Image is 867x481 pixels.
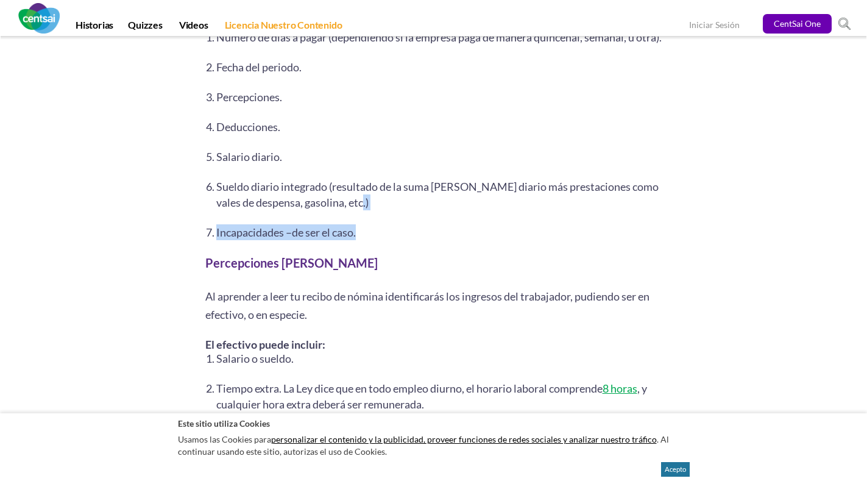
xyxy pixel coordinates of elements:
li: Sueldo diario integrado (resultado de la suma [PERSON_NAME] diario más prestaciones como vales de... [216,179,662,210]
li: Fecha del periodo. [216,59,662,75]
li: Salario o sueldo. [216,351,662,366]
li: Tiempo extra. La Ley dice que en todo empleo diurno, el horario laboral comprende , y cualquier h... [216,380,662,412]
img: CentSai [18,3,60,34]
li: Percepciones. [216,89,662,105]
li: Salario diario. [216,149,662,165]
h2: Este sitio utiliza Cookies [178,418,690,429]
p: Al aprender a leer tu recibo de nómina identificarás los ingresos del trabajador, pudiendo ser en... [205,287,662,324]
a: Historias [68,19,121,36]
li: Deducciones. [216,119,662,135]
a: Licencia Nuestro Contenido [218,19,350,36]
a: Quizzes [121,19,170,36]
b: Percepciones [PERSON_NAME] [205,255,378,270]
a: Iniciar Sesión [689,20,740,32]
a: 8 horas [603,382,637,395]
li: Incapacidades –de ser el caso. [216,224,662,240]
a: CentSai One [763,14,832,34]
strong: El efectivo puede incluir: [205,338,325,351]
p: Usamos las Cookies para . Al continuar usando este sitio, autorizas el uso de Cookies. [178,430,690,460]
button: Acepto [661,462,690,477]
a: Videos [172,19,216,36]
